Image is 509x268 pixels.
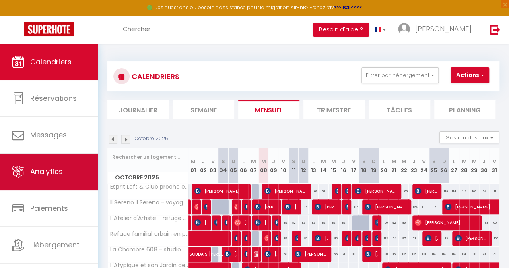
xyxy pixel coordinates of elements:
span: [PERSON_NAME] [194,199,198,214]
th: 21 [389,148,399,184]
div: 100 [489,215,499,230]
span: [PERSON_NAME] [415,24,472,34]
div: 104 [389,231,399,246]
h3: CALENDRIERS [130,67,179,85]
th: 12 [299,148,309,184]
div: 113 [379,231,389,246]
span: [PERSON_NAME] [224,246,237,262]
th: 19 [369,148,379,184]
span: [PERSON_NAME] [224,215,227,230]
span: [PERSON_NAME] [254,199,277,214]
div: 104 [479,184,489,199]
span: [PERSON_NAME] [375,215,378,230]
span: Calendriers [30,57,72,67]
a: ... [PERSON_NAME] [392,16,482,44]
span: [PERSON_NAME] [355,231,358,246]
span: [PERSON_NAME] [214,215,217,230]
th: 11 [289,148,299,184]
span: [PERSON_NAME] [244,199,247,214]
span: [PERSON_NAME] [315,231,328,246]
div: 82 [299,231,309,246]
span: L'Atelier d'Artiste - refuge bohème et créatif [109,215,190,221]
th: 10 [278,148,289,184]
div: 97 [399,231,409,246]
span: [PERSON_NAME] [295,246,327,262]
div: 65 [329,247,339,262]
abbr: V [352,158,355,165]
th: 17 [349,148,359,184]
span: Messages [30,130,67,140]
abbr: J [482,158,486,165]
span: [PERSON_NAME] [375,231,378,246]
span: [PERSON_NAME] [244,246,247,262]
img: logout [490,25,500,35]
abbr: V [211,158,215,165]
span: [PERSON_NAME] [345,231,348,246]
div: 80 [469,247,479,262]
abbr: D [372,158,376,165]
li: Journalier [107,100,169,119]
span: Il Sereno Il Sereno - voyage entre les Pouilles et la Sicile [109,199,190,206]
th: 06 [238,148,248,184]
span: Hébergement [30,240,80,250]
span: [PERSON_NAME] [254,215,267,230]
abbr: L [453,158,455,165]
span: [PERSON_NAME] [274,231,278,246]
div: 113 [459,184,469,199]
abbr: J [202,158,205,165]
span: Paiements [30,203,68,213]
th: 03 [208,148,218,184]
th: 18 [359,148,369,184]
span: Réservations [30,93,77,103]
div: 111 [419,199,429,214]
span: [PERSON_NAME] [365,231,368,246]
abbr: J [342,158,345,165]
div: 100 [379,215,389,230]
div: 113 [439,184,449,199]
th: 07 [248,148,258,184]
th: 09 [268,148,278,184]
th: 01 [188,148,198,184]
span: [PERSON_NAME] [425,231,438,246]
abbr: M [331,158,336,165]
div: 82 [289,215,299,230]
abbr: M [462,158,466,165]
span: [PERSON_NAME] [335,183,338,199]
span: [PERSON_NAME] [204,199,207,214]
img: ... [398,23,410,35]
abbr: V [422,158,426,165]
span: [PERSON_NAME] [415,183,437,199]
div: 82 [319,184,329,199]
li: Planning [434,100,495,119]
div: 71 [339,247,349,262]
abbr: J [272,158,275,165]
div: 82 [399,247,409,262]
span: Analytics [30,166,63,177]
div: 82 [319,215,329,230]
div: 92 [389,215,399,230]
div: 85 [389,247,399,262]
div: 86 [399,215,409,230]
span: La Chambre 608 - studio cosy centre ville proche [GEOGRAPHIC_DATA] [109,247,190,253]
abbr: S [362,158,365,165]
abbr: M [321,158,326,165]
span: [PERSON_NAME] [345,183,348,199]
div: 114 [449,184,459,199]
button: Filtrer par hébergement [361,67,439,83]
abbr: S [221,158,225,165]
div: 78 [489,247,499,262]
span: SOUDAIS [PERSON_NAME] [189,242,226,258]
a: >>> ICI <<<< [334,4,362,11]
span: Esprit Loft & Club proche embarcadère [GEOGRAPHIC_DATA][PERSON_NAME] [109,184,190,190]
th: 08 [258,148,268,184]
div: 82 [329,215,339,230]
abbr: M [251,158,256,165]
abbr: M [261,158,266,165]
div: 82 [329,231,339,246]
div: 116 [429,199,439,214]
th: 05 [228,148,238,184]
span: Chercher [123,25,150,33]
th: 30 [479,148,489,184]
th: 04 [218,148,228,184]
